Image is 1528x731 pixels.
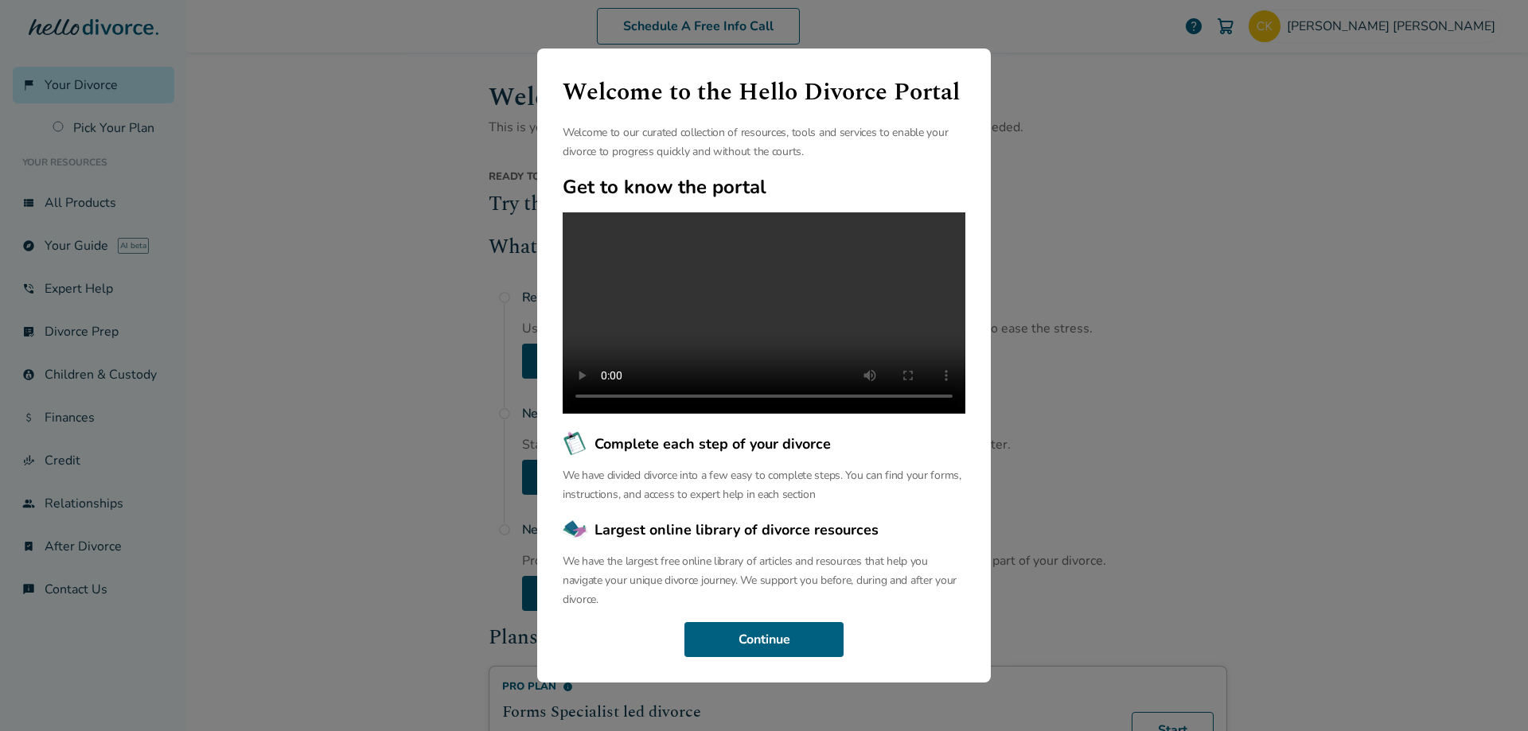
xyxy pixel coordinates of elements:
p: We have the largest free online library of articles and resources that help you navigate your uni... [563,552,965,609]
span: Complete each step of your divorce [594,434,831,454]
h2: Get to know the portal [563,174,965,200]
h1: Welcome to the Hello Divorce Portal [563,74,965,111]
p: Welcome to our curated collection of resources, tools and services to enable your divorce to prog... [563,123,965,161]
img: Largest online library of divorce resources [563,517,588,542]
img: Complete each step of your divorce [563,431,588,457]
span: Largest online library of divorce resources [594,519,879,540]
p: We have divided divorce into a few easy to complete steps. You can find your forms, instructions,... [563,466,965,504]
button: Continue [684,622,844,657]
iframe: Chat Widget [1448,655,1528,731]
